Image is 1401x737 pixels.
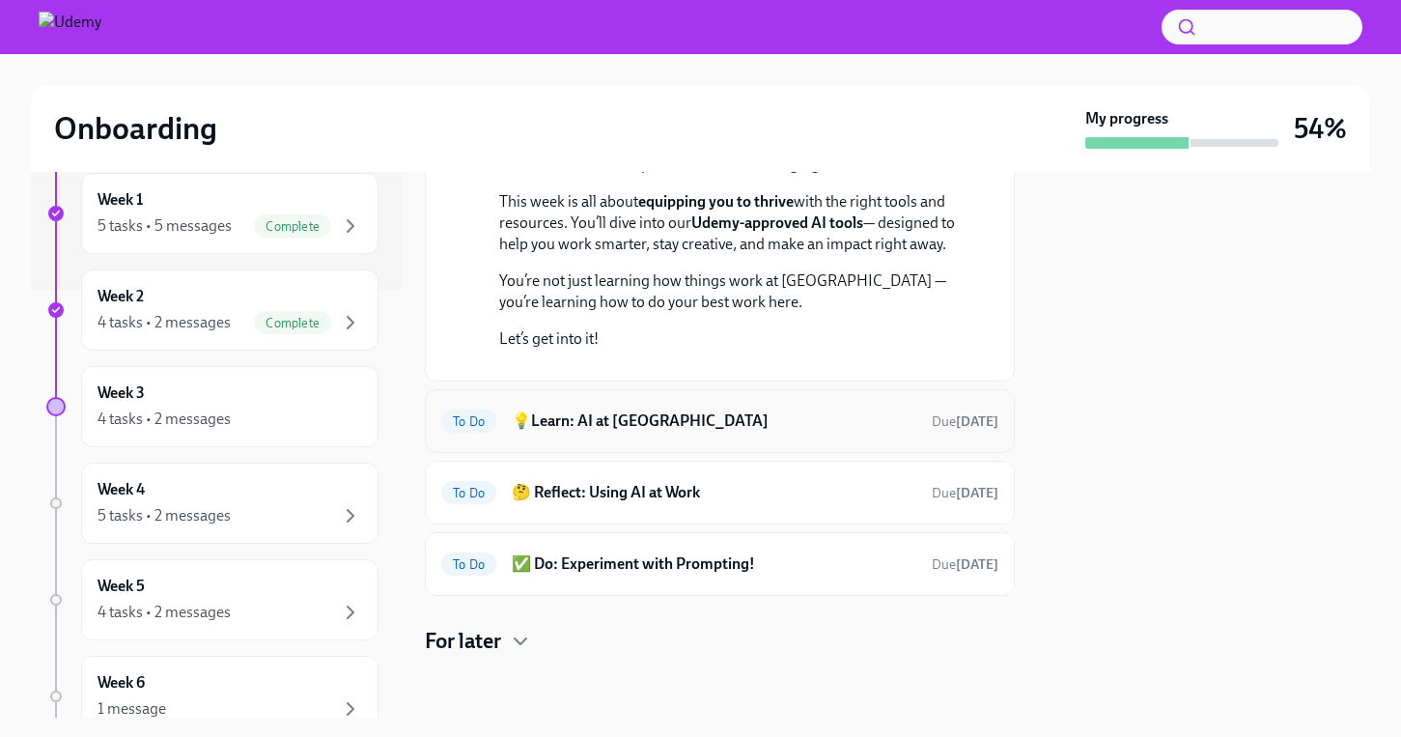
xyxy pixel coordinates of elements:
[98,409,231,430] div: 4 tasks • 2 messages
[1294,111,1347,146] h3: 54%
[98,312,231,333] div: 4 tasks • 2 messages
[441,549,998,580] a: To Do✅ Do: Experiment with Prompting!Due[DATE]
[441,406,998,437] a: To Do💡Learn: AI at [GEOGRAPHIC_DATA]Due[DATE]
[441,557,496,572] span: To Do
[932,412,998,431] span: August 16th, 2025 09:00
[932,556,998,573] span: Due
[956,413,998,430] strong: [DATE]
[956,485,998,501] strong: [DATE]
[46,173,378,254] a: Week 15 tasks • 5 messagesComplete
[691,213,863,232] strong: Udemy-approved AI tools
[98,698,166,720] div: 1 message
[98,479,145,500] h6: Week 4
[441,414,496,429] span: To Do
[956,556,998,573] strong: [DATE]
[98,576,145,597] h6: Week 5
[932,413,998,430] span: Due
[39,12,101,43] img: Udemy
[98,286,144,307] h6: Week 2
[425,627,501,656] h4: For later
[638,192,794,211] strong: equipping you to thrive
[499,328,967,350] p: Let’s get into it!
[46,656,378,737] a: Week 61 message
[425,627,1015,656] div: For later
[932,485,998,501] span: Due
[1085,108,1168,129] strong: My progress
[932,555,998,574] span: August 16th, 2025 09:00
[98,672,145,694] h6: Week 6
[98,383,145,404] h6: Week 3
[54,109,217,148] h2: Onboarding
[254,219,331,234] span: Complete
[512,553,916,575] h6: ✅ Do: Experiment with Prompting!
[46,269,378,351] a: Week 24 tasks • 2 messagesComplete
[46,366,378,447] a: Week 34 tasks • 2 messages
[499,191,967,255] p: This week is all about with the right tools and resources. You’ll dive into our — designed to hel...
[441,486,496,500] span: To Do
[512,411,916,432] h6: 💡Learn: AI at [GEOGRAPHIC_DATA]
[254,316,331,330] span: Complete
[98,505,231,526] div: 5 tasks • 2 messages
[441,477,998,508] a: To Do🤔 Reflect: Using AI at WorkDue[DATE]
[512,482,916,503] h6: 🤔 Reflect: Using AI at Work
[98,215,232,237] div: 5 tasks • 5 messages
[98,602,231,623] div: 4 tasks • 2 messages
[46,463,378,544] a: Week 45 tasks • 2 messages
[46,559,378,640] a: Week 54 tasks • 2 messages
[499,270,967,313] p: You’re not just learning how things work at [GEOGRAPHIC_DATA] — you’re learning how to do your be...
[932,484,998,502] span: August 16th, 2025 09:00
[98,189,143,211] h6: Week 1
